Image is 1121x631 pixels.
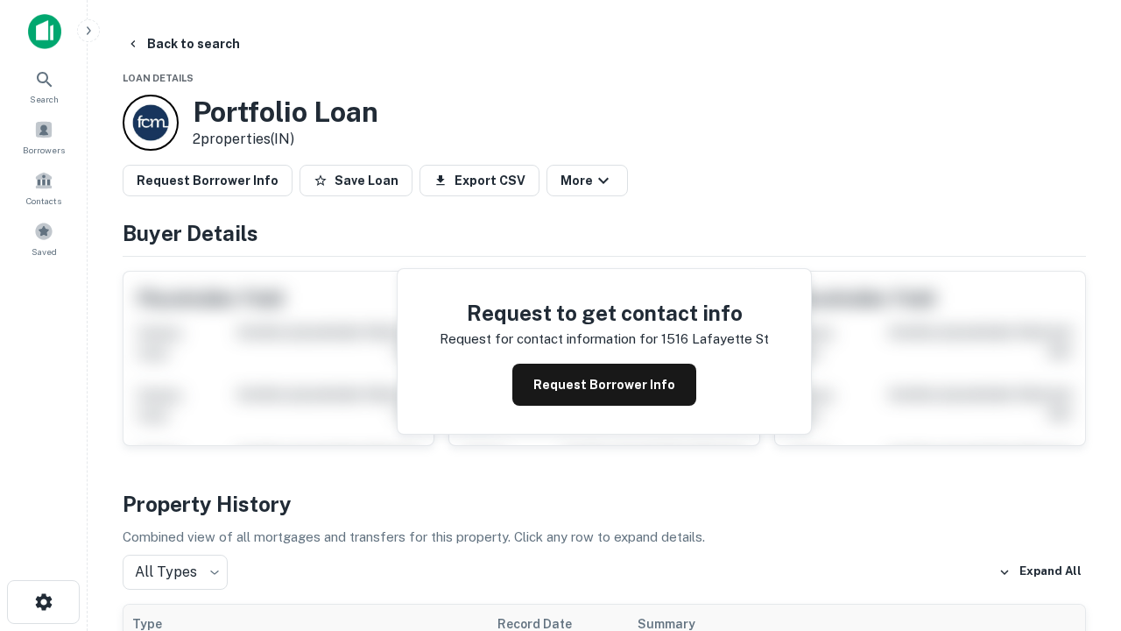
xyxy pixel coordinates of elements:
span: Search [30,92,59,106]
button: Expand All [994,559,1086,585]
button: Back to search [119,28,247,60]
button: Request Borrower Info [512,364,696,406]
p: Combined view of all mortgages and transfers for this property. Click any row to expand details. [123,527,1086,548]
p: Request for contact information for [440,329,658,350]
iframe: Chat Widget [1033,435,1121,519]
div: All Types [123,555,228,590]
a: Search [5,62,82,110]
a: Contacts [5,164,82,211]
button: Export CSV [419,165,539,196]
img: capitalize-icon.png [28,14,61,49]
a: Saved [5,215,82,262]
a: Borrowers [5,113,82,160]
span: Contacts [26,194,61,208]
button: Request Borrower Info [123,165,293,196]
h4: Buyer Details [123,217,1086,249]
p: 1516 lafayette st [661,329,769,350]
span: Borrowers [23,143,65,157]
h3: Portfolio Loan [193,96,378,129]
h4: Property History [123,488,1086,520]
span: Saved [32,245,57,259]
button: Save Loan [300,165,412,196]
p: 2 properties (IN) [193,129,378,150]
span: Loan Details [123,73,194,83]
h4: Request to get contact info [440,297,769,329]
button: More [546,165,628,196]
